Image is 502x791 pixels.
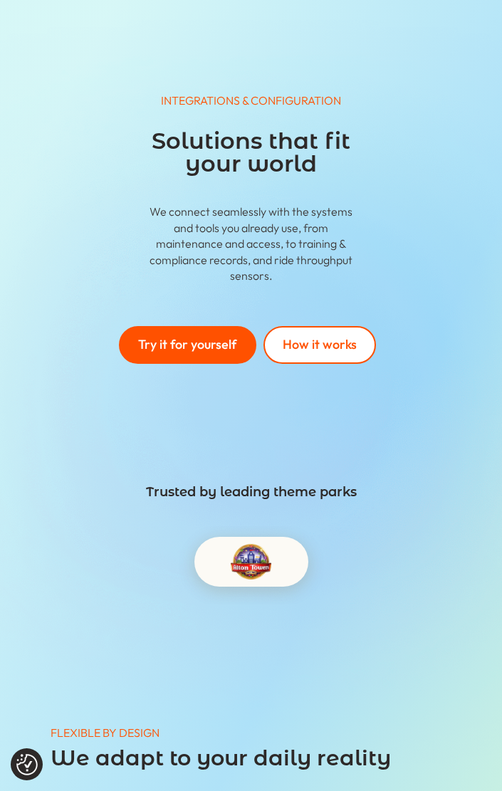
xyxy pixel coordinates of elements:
[51,745,391,771] span: We adapt to your daily reality
[146,484,357,500] span: Trusted by leading theme parks
[51,130,452,182] h1: Solutions that fit your world
[16,754,38,775] img: Revisit consent button
[231,544,271,580] img: atr-logo
[16,754,38,775] button: Consent Preferences
[119,326,256,364] a: Try it for yourself
[263,326,376,364] a: How it works
[140,204,361,283] p: We connect seamlessly with the systems and tools you already use, from maintenance and access, to...
[51,725,452,740] p: FLEXIBLE BY DESIGN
